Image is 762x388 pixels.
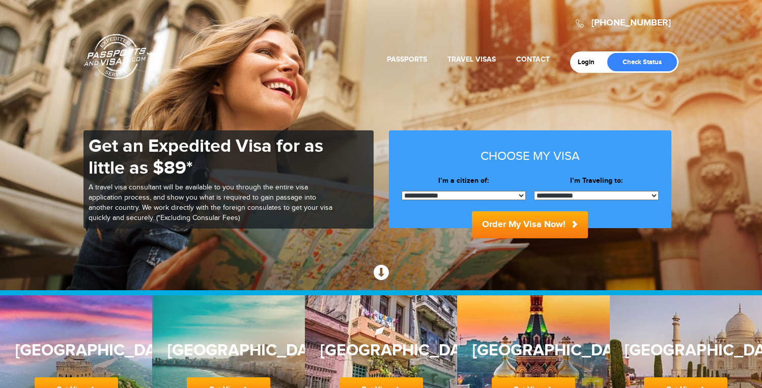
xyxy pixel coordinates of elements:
[320,342,442,359] h3: [GEOGRAPHIC_DATA]
[89,135,333,179] h1: Get an Expedited Visa for as little as $89*
[15,342,137,359] h3: [GEOGRAPHIC_DATA]
[167,342,290,359] h3: [GEOGRAPHIC_DATA]
[447,55,496,64] a: Travel Visas
[625,342,747,359] h3: [GEOGRAPHIC_DATA]
[402,150,659,163] h3: Choose my visa
[516,55,550,64] a: Contact
[607,53,677,71] a: Check Status
[84,34,156,79] a: Passports & [DOMAIN_NAME]
[534,176,659,186] label: I’m Traveling to:
[591,17,671,29] a: [PHONE_NUMBER]
[472,342,595,359] h3: [GEOGRAPHIC_DATA]
[472,211,588,238] button: Order My Visa Now!
[387,55,427,64] a: Passports
[89,183,333,224] p: A travel visa consultant will be available to you through the entire visa application process, an...
[578,58,602,66] a: Login
[402,176,526,186] label: I’m a citizen of:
